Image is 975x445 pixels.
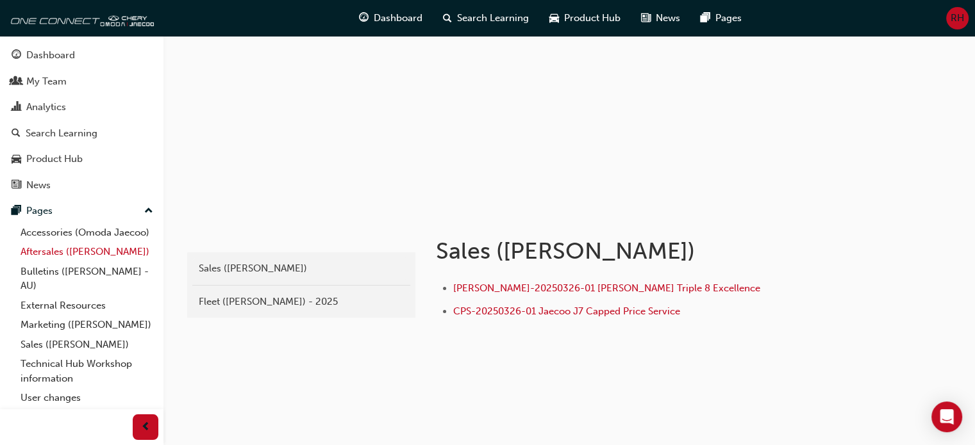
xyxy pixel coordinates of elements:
a: Dashboard [5,44,158,67]
a: search-iconSearch Learning [433,5,539,31]
span: RH [951,11,964,26]
span: Product Hub [564,11,621,26]
div: Pages [26,204,53,218]
a: Aftersales ([PERSON_NAME]) [15,242,158,262]
span: news-icon [641,10,651,26]
span: up-icon [144,203,153,220]
h1: Sales ([PERSON_NAME]) [436,237,856,265]
a: pages-iconPages [690,5,752,31]
div: Search Learning [26,126,97,141]
div: News [26,178,51,193]
button: RH [946,7,969,29]
a: All Pages [15,408,158,428]
a: Product Hub [5,147,158,171]
a: [PERSON_NAME]-20250326-01 [PERSON_NAME] Triple 8 Excellence [453,282,760,294]
a: CPS-20250326-01 Jaecoo J7 Capped Price Service [453,305,680,317]
span: guage-icon [359,10,369,26]
span: car-icon [549,10,559,26]
span: prev-icon [141,419,151,435]
span: people-icon [12,76,21,88]
button: Pages [5,199,158,223]
div: Sales ([PERSON_NAME]) [199,261,404,276]
span: search-icon [12,128,21,140]
span: news-icon [12,180,21,191]
span: Dashboard [374,11,422,26]
span: chart-icon [12,102,21,113]
a: External Resources [15,296,158,316]
a: Fleet ([PERSON_NAME]) - 2025 [192,291,410,313]
div: Fleet ([PERSON_NAME]) - 2025 [199,295,404,309]
span: car-icon [12,154,21,165]
div: Dashboard [26,48,75,63]
span: guage-icon [12,50,21,61]
button: DashboardMy TeamAnalyticsSearch LearningProduct HubNews [5,41,158,199]
span: Search Learning [457,11,529,26]
a: Sales ([PERSON_NAME]) [15,335,158,355]
a: Search Learning [5,122,158,145]
span: Pages [715,11,742,26]
a: My Team [5,70,158,93]
a: Analytics [5,95,158,119]
span: pages-icon [701,10,710,26]
a: Accessories (Omoda Jaecoo) [15,223,158,243]
a: Sales ([PERSON_NAME]) [192,257,410,280]
a: Technical Hub Workshop information [15,354,158,388]
img: oneconnect [6,5,154,31]
a: Bulletins ([PERSON_NAME] - AU) [15,262,158,296]
span: News [656,11,680,26]
span: search-icon [443,10,452,26]
a: car-iconProduct Hub [539,5,631,31]
a: News [5,174,158,197]
div: My Team [26,74,67,89]
a: news-iconNews [631,5,690,31]
div: Open Intercom Messenger [931,401,962,432]
div: Product Hub [26,152,83,166]
div: Analytics [26,100,66,115]
a: Marketing ([PERSON_NAME]) [15,315,158,335]
a: guage-iconDashboard [349,5,433,31]
span: pages-icon [12,206,21,217]
a: User changes [15,388,158,408]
